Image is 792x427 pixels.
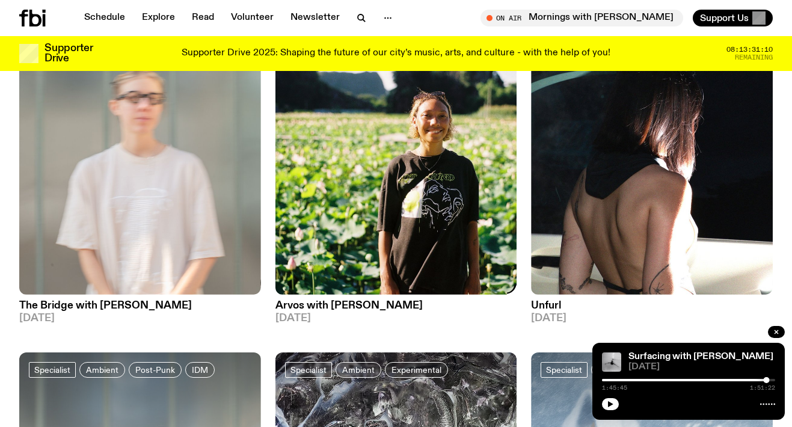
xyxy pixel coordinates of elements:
[541,362,588,378] a: Specialist
[283,10,347,26] a: Newsletter
[290,365,327,374] span: Specialist
[129,362,182,378] a: Post-Punk
[602,385,627,391] span: 1:45:45
[275,301,517,311] h3: Arvos with [PERSON_NAME]
[693,10,773,26] button: Support Us
[480,10,683,26] button: On AirMornings with [PERSON_NAME]
[628,363,775,372] span: [DATE]
[336,362,381,378] a: Ambient
[531,301,773,311] h3: Unfurl
[19,295,261,324] a: The Bridge with [PERSON_NAME][DATE]
[385,362,448,378] a: Experimental
[86,365,118,374] span: Ambient
[77,10,132,26] a: Schedule
[19,313,261,324] span: [DATE]
[19,301,261,311] h3: The Bridge with [PERSON_NAME]
[79,362,125,378] a: Ambient
[275,295,517,324] a: Arvos with [PERSON_NAME][DATE]
[735,54,773,61] span: Remaining
[45,43,93,64] h3: Supporter Drive
[700,13,749,23] span: Support Us
[185,362,215,378] a: IDM
[185,10,221,26] a: Read
[182,48,610,59] p: Supporter Drive 2025: Shaping the future of our city’s music, arts, and culture - with the help o...
[546,365,582,374] span: Specialist
[275,313,517,324] span: [DATE]
[135,10,182,26] a: Explore
[135,365,175,374] span: Post-Punk
[285,362,332,378] a: Specialist
[628,352,773,361] a: Surfacing with [PERSON_NAME]
[591,362,637,378] a: Ambient
[342,365,375,374] span: Ambient
[29,362,76,378] a: Specialist
[750,385,775,391] span: 1:51:22
[34,365,70,374] span: Specialist
[192,365,208,374] span: IDM
[531,295,773,324] a: Unfurl[DATE]
[391,365,441,374] span: Experimental
[531,313,773,324] span: [DATE]
[726,46,773,53] span: 08:13:31:10
[224,10,281,26] a: Volunteer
